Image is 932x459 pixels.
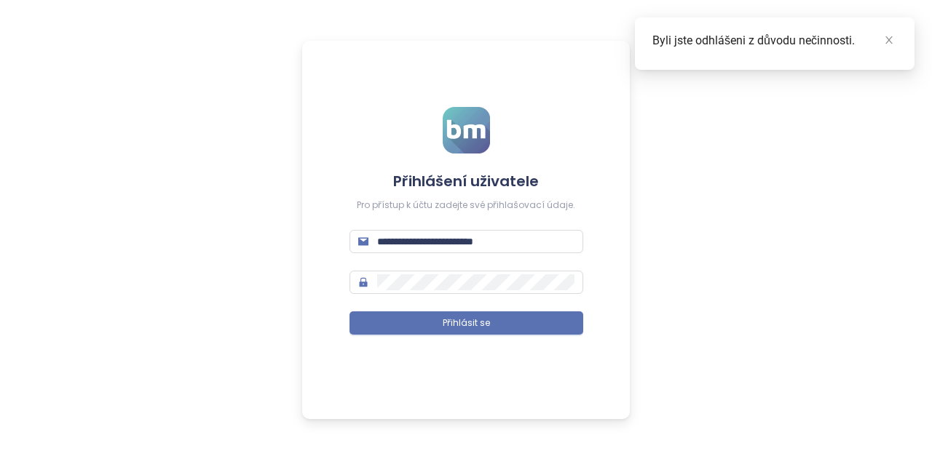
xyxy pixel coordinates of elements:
button: Přihlásit se [349,311,583,335]
span: Přihlásit se [443,316,490,330]
div: Byli jste odhlášeni z důvodu nečinnosti. [652,32,897,49]
span: close [884,35,894,45]
div: Pro přístup k účtu zadejte své přihlašovací údaje. [349,199,583,212]
h4: Přihlášení uživatele [349,171,583,191]
span: lock [358,277,368,287]
img: logo [443,107,490,153]
span: mail [358,236,368,247]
